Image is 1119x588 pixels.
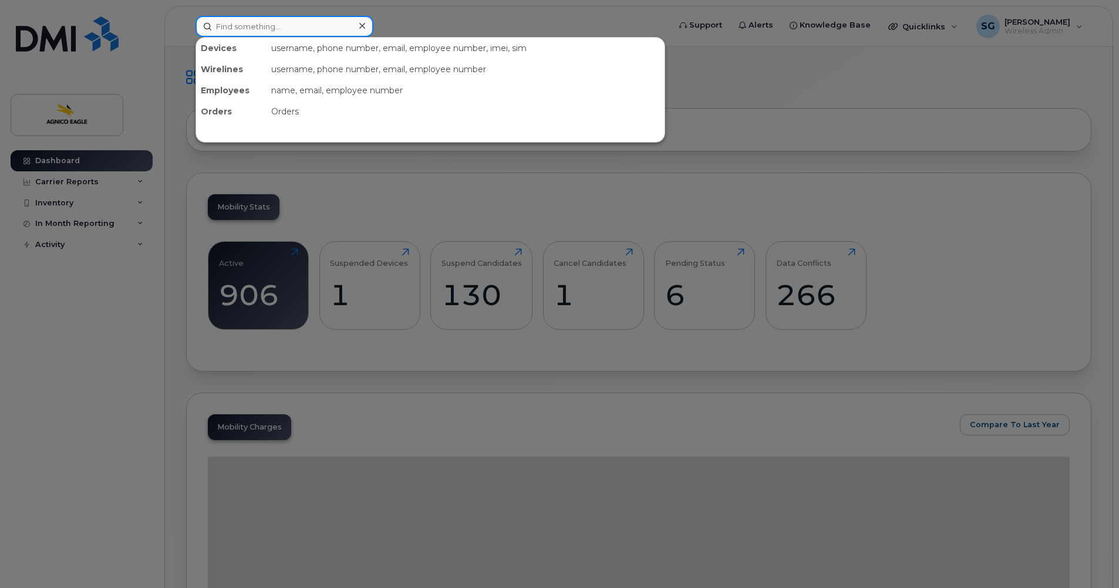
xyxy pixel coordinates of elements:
[267,80,665,101] div: name, email, employee number
[196,59,267,80] div: Wirelines
[196,80,267,101] div: Employees
[196,101,267,122] div: Orders
[267,59,665,80] div: username, phone number, email, employee number
[196,38,267,59] div: Devices
[267,101,665,122] div: Orders
[267,38,665,59] div: username, phone number, email, employee number, imei, sim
